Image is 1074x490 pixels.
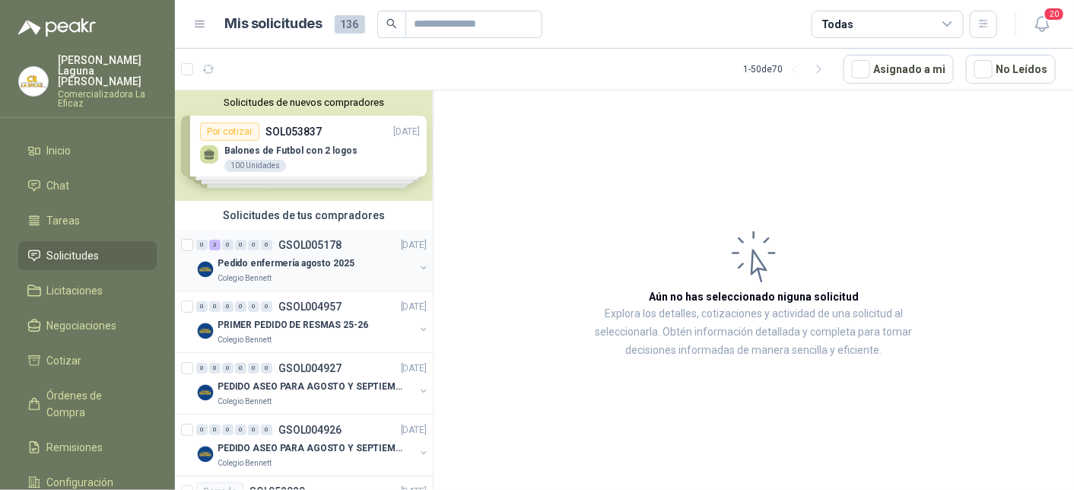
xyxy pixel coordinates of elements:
div: 0 [248,425,259,435]
div: 0 [261,240,272,250]
p: Comercializadora La Eficaz [58,90,157,108]
a: 0 3 0 0 0 0 GSOL005178[DATE] Company LogoPedido enfermería agosto 2025Colegio Bennett [196,236,430,285]
div: 0 [235,240,246,250]
p: Colegio Bennett [218,334,272,346]
div: 0 [222,240,234,250]
button: Solicitudes de nuevos compradores [181,97,427,108]
h3: Aún no has seleccionado niguna solicitud [649,288,859,305]
img: Company Logo [196,445,214,463]
span: Tareas [47,212,81,229]
div: 0 [248,301,259,312]
div: 0 [196,301,208,312]
div: 0 [261,425,272,435]
button: No Leídos [966,55,1056,84]
p: [DATE] [401,238,427,253]
p: Pedido enfermería agosto 2025 [218,256,354,271]
a: Tareas [18,206,157,235]
p: PEDIDO ASEO PARA AGOSTO Y SEPTIEMBRE 2 [218,380,407,394]
div: 0 [235,425,246,435]
span: 20 [1044,7,1065,21]
div: 0 [235,363,246,374]
p: [PERSON_NAME] Laguna [PERSON_NAME] [58,55,157,87]
div: Solicitudes de tus compradores [175,201,433,230]
p: Colegio Bennett [218,396,272,408]
span: Remisiones [47,439,103,456]
button: Asignado a mi [844,55,954,84]
img: Company Logo [196,322,214,340]
p: [DATE] [401,361,427,376]
p: GSOL004957 [278,301,342,312]
div: 0 [222,363,234,374]
p: Colegio Bennett [218,272,272,285]
span: search [386,18,397,29]
img: Company Logo [196,383,214,402]
a: Licitaciones [18,276,157,305]
p: [DATE] [401,423,427,437]
div: 0 [209,301,221,312]
div: 0 [235,301,246,312]
span: Inicio [47,142,71,159]
img: Company Logo [19,67,48,96]
a: 0 0 0 0 0 0 GSOL004957[DATE] Company LogoPRIMER PEDIDO DE RESMAS 25-26Colegio Bennett [196,297,430,346]
a: Chat [18,171,157,200]
div: 0 [222,425,234,435]
p: Colegio Bennett [218,457,272,469]
div: 0 [196,363,208,374]
div: 0 [248,240,259,250]
div: Solicitudes de nuevos compradoresPor cotizarSOL053837[DATE] Balones de Futbol con 2 logos100 Unid... [175,91,433,201]
p: PEDIDO ASEO PARA AGOSTO Y SEPTIEMBRE [218,441,407,456]
img: Company Logo [196,260,214,278]
span: Solicitudes [47,247,100,264]
div: 0 [248,363,259,374]
div: 0 [261,363,272,374]
a: Inicio [18,136,157,165]
p: Explora los detalles, cotizaciones y actividad de una solicitud al seleccionarla. Obtén informaci... [586,305,922,360]
img: Logo peakr [18,18,96,37]
span: Chat [47,177,70,194]
a: Negociaciones [18,311,157,340]
a: Remisiones [18,433,157,462]
p: [DATE] [401,300,427,314]
div: 0 [261,301,272,312]
a: Solicitudes [18,241,157,270]
span: 136 [335,15,365,33]
span: Licitaciones [47,282,103,299]
div: 0 [196,425,208,435]
p: GSOL005178 [278,240,342,250]
span: Cotizar [47,352,82,369]
button: 20 [1028,11,1056,38]
a: Órdenes de Compra [18,381,157,427]
a: 0 0 0 0 0 0 GSOL004927[DATE] Company LogoPEDIDO ASEO PARA AGOSTO Y SEPTIEMBRE 2Colegio Bennett [196,359,430,408]
div: 0 [222,301,234,312]
a: Cotizar [18,346,157,375]
a: 0 0 0 0 0 0 GSOL004926[DATE] Company LogoPEDIDO ASEO PARA AGOSTO Y SEPTIEMBREColegio Bennett [196,421,430,469]
div: 1 - 50 de 70 [743,57,831,81]
div: 0 [196,240,208,250]
span: Órdenes de Compra [47,387,142,421]
p: GSOL004927 [278,363,342,374]
p: GSOL004926 [278,425,342,435]
div: 0 [209,363,221,374]
div: Todas [821,16,853,33]
h1: Mis solicitudes [225,13,323,35]
div: 0 [209,425,221,435]
div: 3 [209,240,221,250]
span: Negociaciones [47,317,117,334]
p: PRIMER PEDIDO DE RESMAS 25-26 [218,318,368,332]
